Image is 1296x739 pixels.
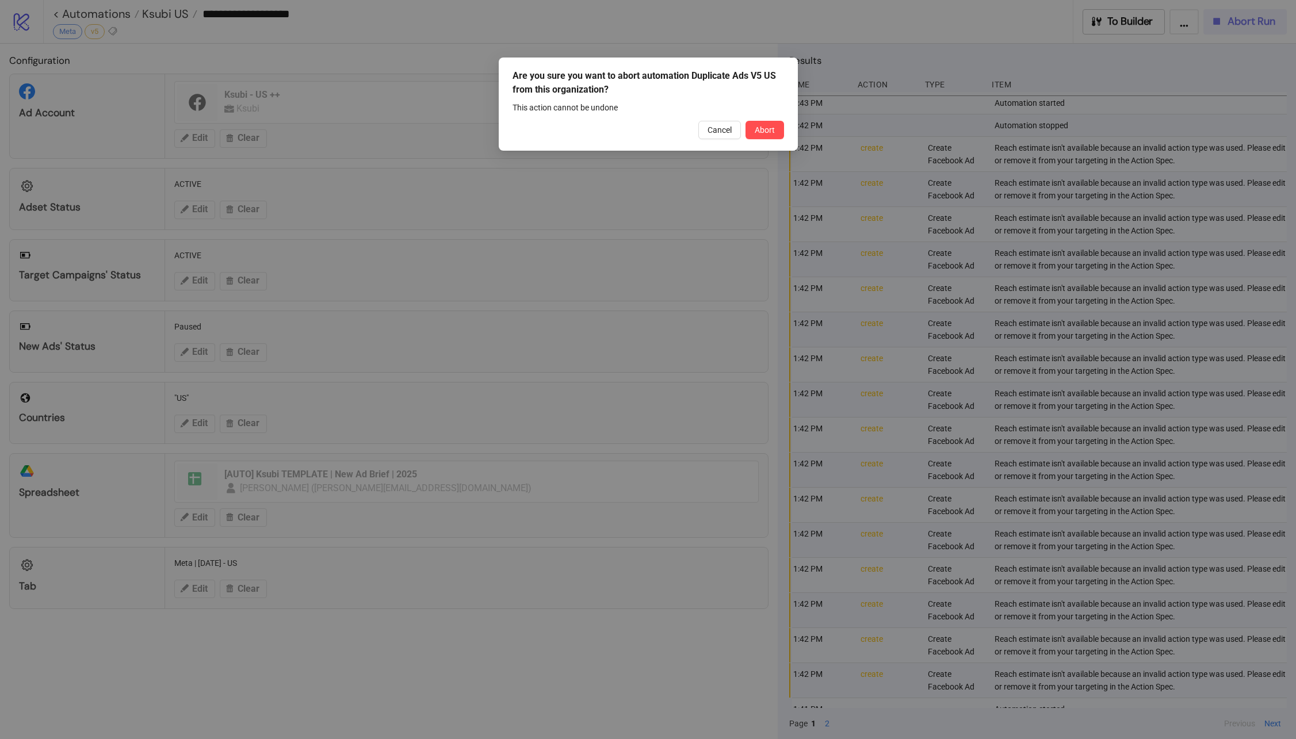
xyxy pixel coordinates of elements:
span: Cancel [708,125,732,135]
span: Abort [755,125,775,135]
button: Cancel [698,121,741,139]
div: Are you sure you want to abort automation Duplicate Ads V5 US from this organization? [513,69,784,97]
div: This action cannot be undone [513,101,784,114]
button: Abort [746,121,784,139]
